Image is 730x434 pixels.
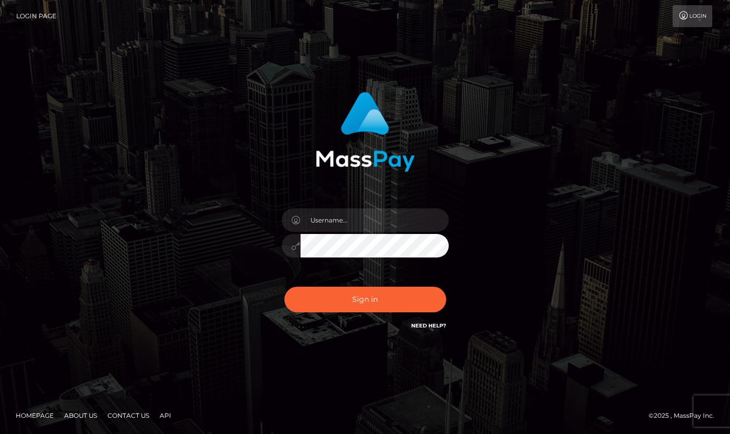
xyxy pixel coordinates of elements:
[649,410,722,421] div: © 2025 , MassPay Inc.
[284,287,446,312] button: Sign in
[411,322,446,329] a: Need Help?
[155,407,175,424] a: API
[11,407,58,424] a: Homepage
[673,5,712,27] a: Login
[16,5,56,27] a: Login Page
[316,92,415,172] img: MassPay Login
[301,208,449,232] input: Username...
[60,407,101,424] a: About Us
[103,407,153,424] a: Contact Us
